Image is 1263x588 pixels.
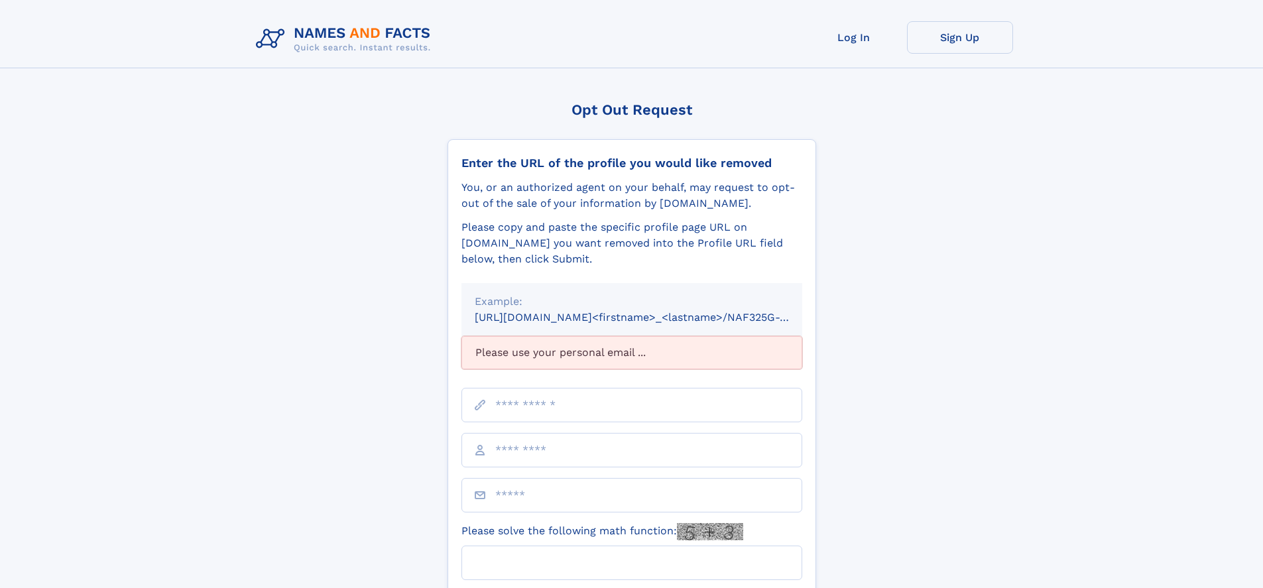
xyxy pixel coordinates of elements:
div: Example: [475,294,789,310]
img: Logo Names and Facts [251,21,442,57]
label: Please solve the following math function: [461,523,743,540]
div: Opt Out Request [448,101,816,118]
div: You, or an authorized agent on your behalf, may request to opt-out of the sale of your informatio... [461,180,802,211]
div: Please use your personal email ... [461,336,802,369]
div: Please copy and paste the specific profile page URL on [DOMAIN_NAME] you want removed into the Pr... [461,219,802,267]
a: Log In [801,21,907,54]
small: [URL][DOMAIN_NAME]<firstname>_<lastname>/NAF325G-xxxxxxxx [475,311,827,323]
div: Enter the URL of the profile you would like removed [461,156,802,170]
a: Sign Up [907,21,1013,54]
